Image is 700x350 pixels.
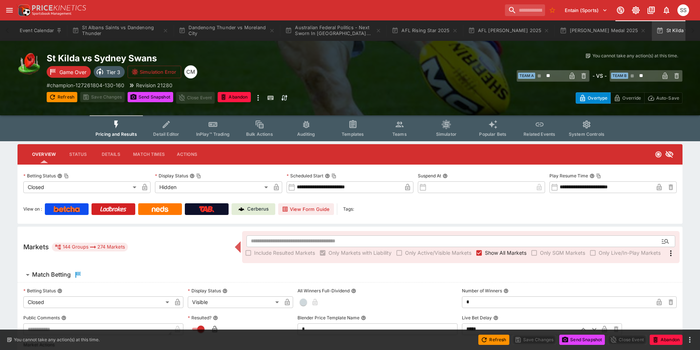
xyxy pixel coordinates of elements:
span: Only SGM Markets [540,249,585,257]
p: Public Comments [23,315,60,321]
img: Ladbrokes [100,206,127,212]
button: Send Snapshot [128,92,173,102]
img: Cerberus [238,206,244,212]
p: Scheduled Start [287,173,323,179]
button: Send Snapshot [559,335,605,345]
button: St Albans Saints vs Dandenong Thunder [68,20,173,41]
p: Copy To Clipboard [47,81,124,89]
div: Hidden [155,181,271,193]
svg: Hidden [665,150,674,159]
button: Connected to PK [614,4,627,17]
p: Number of Winners [462,288,502,294]
label: Tags: [343,203,354,215]
img: PriceKinetics [32,5,86,11]
h2: Copy To Clipboard [47,53,365,64]
span: Only Live/In-Play Markets [599,249,661,257]
span: Teams [392,131,407,137]
span: Show All Markets [485,249,526,257]
button: Simulation Error [128,66,181,78]
span: Mark an event as closed and abandoned. [218,93,250,100]
h6: - VS - [592,72,607,80]
button: Resulted? [213,315,218,320]
div: Closed [23,181,139,193]
button: Suspend At [443,173,448,178]
span: Team A [518,73,535,79]
button: Toggle light/dark mode [629,4,642,17]
button: Abandon [650,335,682,345]
button: Australian Federal Politics - Next Sworn In [GEOGRAPHIC_DATA]... [281,20,386,41]
button: Dandenong Thunder vs Moreland City [174,20,279,41]
button: Number of Winners [503,288,509,293]
span: Auditing [297,131,315,137]
button: Live Bet Delay [493,315,498,320]
label: View on : [23,203,42,215]
p: Overtype [588,94,607,102]
span: System Controls [569,131,604,137]
p: Game Over [59,68,86,76]
span: Related Events [524,131,555,137]
button: Auto-Save [644,92,682,104]
button: Notifications [660,4,673,17]
button: Blender Price Template Name [361,315,366,320]
button: All Winners Full-Dividend [351,288,356,293]
span: Templates [342,131,364,137]
span: Only Markets with Liability [328,249,392,257]
img: TabNZ [199,206,214,212]
div: Cameron Matheson [184,65,197,78]
button: Copy To Clipboard [596,173,601,178]
div: Visible [188,296,281,308]
button: Select Tenant [560,4,612,16]
p: Live Bet Delay [462,315,492,321]
button: Display Status [222,288,227,293]
button: Details [94,146,127,163]
p: Revision 21280 [136,81,172,89]
button: Override [610,92,644,104]
div: Sam Somerville [677,4,689,16]
p: Cerberus [247,205,269,213]
span: Team B [611,73,628,79]
img: Betcha [54,206,80,212]
button: Documentation [645,4,658,17]
button: No Bookmarks [547,4,558,16]
p: Betting Status [23,288,56,294]
button: Abandon [218,92,250,102]
p: Override [622,94,641,102]
button: Open [659,235,672,248]
span: Include Resulted Markets [254,249,315,257]
p: You cannot take any action(s) at this time. [14,336,100,343]
button: Betting Status [57,288,62,293]
button: Refresh [47,92,77,102]
button: Overtype [576,92,611,104]
button: Public Comments [61,315,66,320]
button: AFL [PERSON_NAME] 2025 [464,20,554,41]
button: AFL Rising Star 2025 [387,20,462,41]
p: Suspend At [418,173,441,179]
button: Event Calendar [15,20,66,41]
p: Betting Status [23,173,56,179]
button: more [254,92,262,104]
button: View Form Guide [278,203,334,215]
button: Overview [26,146,62,163]
button: Sam Somerville [675,2,691,18]
button: Actions [171,146,203,163]
p: Display Status [188,288,221,294]
button: [PERSON_NAME] Medal 2025 [555,20,650,41]
button: Betting StatusCopy To Clipboard [57,173,62,178]
img: Sportsbook Management [32,12,71,15]
p: Display Status [155,173,188,179]
h6: Match Betting [32,271,71,278]
button: Status [62,146,94,163]
span: Simulator [436,131,456,137]
h5: Markets [23,243,49,251]
img: Neds [152,206,168,212]
button: Copy To Clipboard [64,173,69,178]
p: Tier 3 [106,68,120,76]
div: Event type filters [90,115,610,141]
button: Refresh [478,335,509,345]
p: Auto-Save [656,94,679,102]
div: Closed [23,296,172,308]
p: Blender Price Template Name [297,315,359,321]
span: Pricing and Results [96,131,137,137]
img: PriceKinetics Logo [16,3,31,18]
img: australian_rules.png [17,53,41,76]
